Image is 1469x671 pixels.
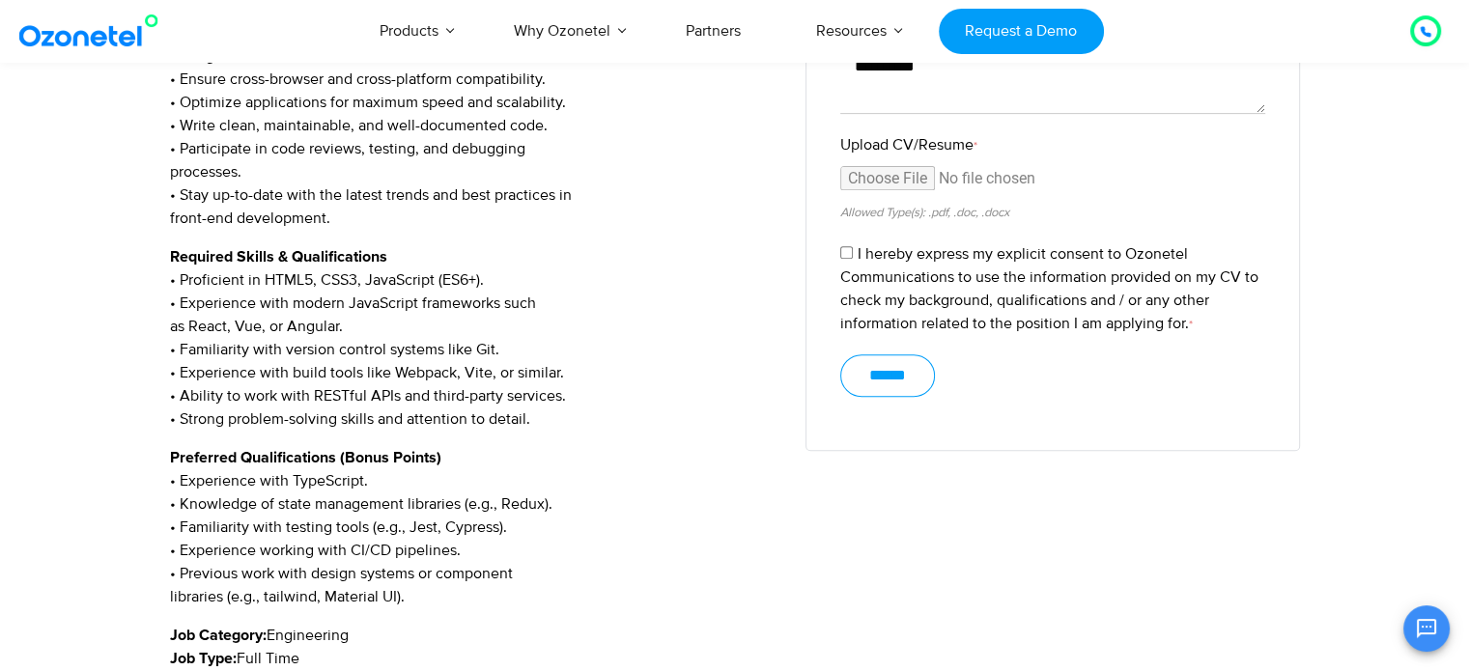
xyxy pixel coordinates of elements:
[1403,605,1450,652] button: Open chat
[170,651,237,666] strong: Job Type:
[840,133,1265,156] label: Upload CV/Resume
[170,450,441,465] strong: Preferred Qualifications (Bonus Points)
[267,626,349,645] span: Engineering
[237,649,299,668] span: Full Time
[840,205,1009,220] small: Allowed Type(s): .pdf, .doc, .docx
[939,9,1104,54] a: Request a Demo
[170,446,777,608] p: • Experience with TypeScript. • Knowledge of state management libraries (e.g., Redux). • Familiar...
[170,628,267,643] strong: Job Category:
[170,245,777,431] p: • Proficient in HTML5, CSS3, JavaScript (ES6+). • Experience with modern JavaScript frameworks su...
[170,249,387,265] strong: Required Skills & Qualifications
[840,244,1258,333] label: I hereby express my explicit consent to Ozonetel Communications to use the information provided o...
